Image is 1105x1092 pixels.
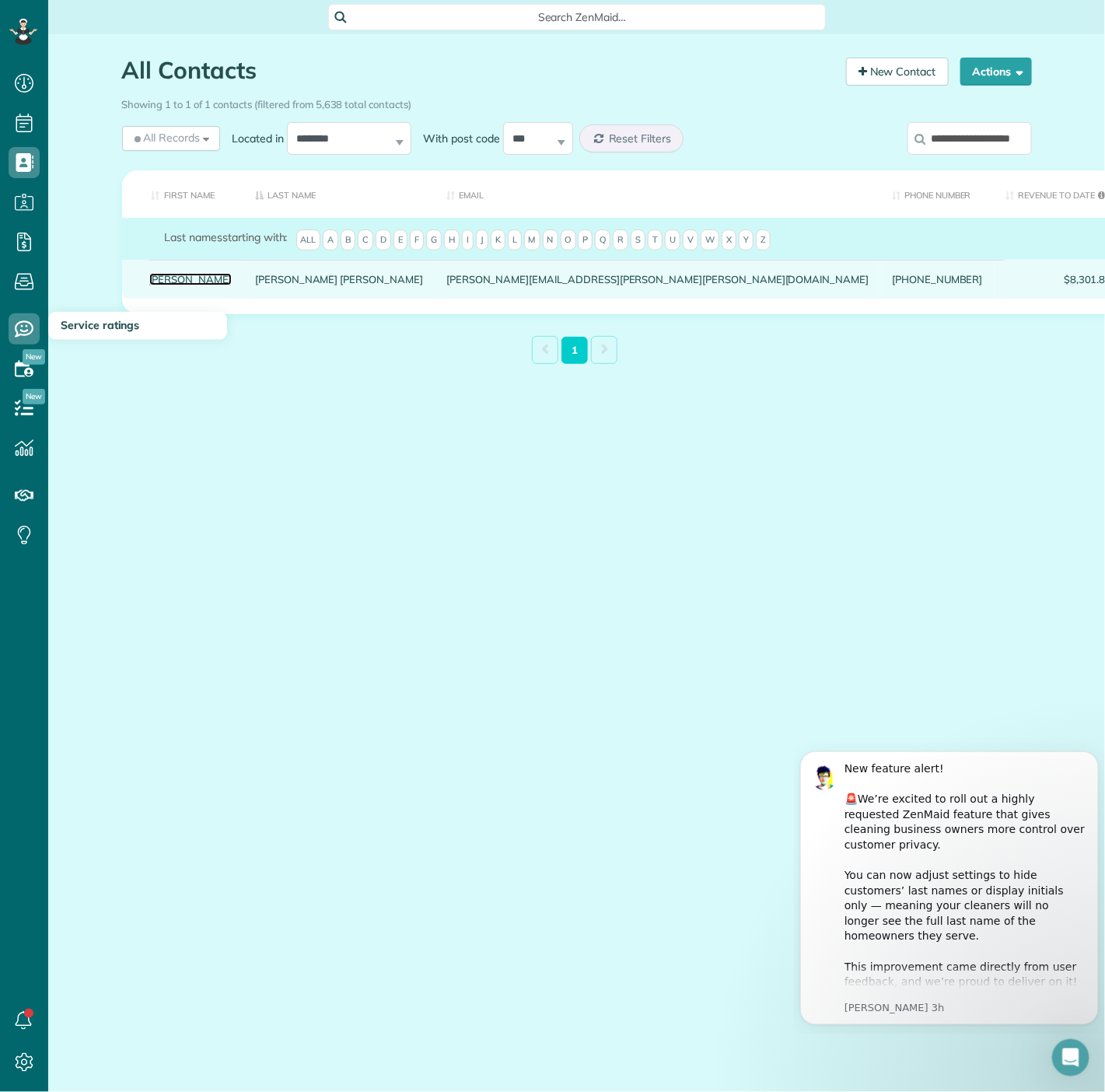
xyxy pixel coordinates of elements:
span: H [444,229,460,251]
span: W [701,229,719,251]
span: D [376,229,391,251]
span: B [341,229,355,251]
span: U [665,229,680,251]
div: New feature alert! ​ 🚨We’re excited to roll out a highly requested ZenMaid feature that gives cle... [51,24,293,390]
label: starting with: [165,229,288,245]
label: Located in [220,131,287,146]
span: Reset Filters [609,131,672,145]
a: New Contact [846,58,949,86]
th: Phone number: activate to sort column ascending [880,170,994,218]
span: A [323,229,338,251]
span: R [613,229,628,251]
span: Z [756,229,771,251]
span: X [722,229,736,251]
iframe: Intercom live chat [1052,1039,1089,1076]
th: First Name: activate to sort column ascending [122,170,244,218]
h1: All Contacts [122,58,834,83]
span: Y [739,229,754,251]
span: F [410,229,424,251]
span: New [23,349,45,365]
span: G [426,229,442,251]
iframe: Intercom notifications mensaje [794,737,1105,1034]
span: V [683,229,698,251]
span: E [393,229,407,251]
span: P [578,229,593,251]
p: Message from Alexandre, sent Hace 3h [51,264,293,278]
span: Q [595,229,610,251]
div: Showing 1 to 1 of 1 contacts (filtered from 5,638 total contacts) [122,91,1032,112]
span: Last names [165,230,223,244]
span: J [476,229,488,251]
span: M [524,229,540,251]
a: [PERSON_NAME] [PERSON_NAME] [255,274,423,285]
button: Actions [960,58,1032,86]
label: With post code [411,131,503,146]
span: L [508,229,522,251]
span: O [561,229,576,251]
span: N [543,229,558,251]
th: Email: activate to sort column ascending [435,170,880,218]
a: 1 [561,337,588,364]
span: K [491,229,505,251]
span: I [462,229,474,251]
span: T [648,229,663,251]
th: Last Name: activate to sort column descending [243,170,435,218]
span: New [23,389,45,404]
span: C [358,229,373,251]
span: All Records [131,130,201,145]
span: S [631,229,645,251]
a: [PERSON_NAME] [149,274,233,285]
span: Service ratings [61,318,139,332]
div: [PHONE_NUMBER] [880,260,994,299]
div: [PERSON_NAME][EMAIL_ADDRESS][PERSON_NAME][PERSON_NAME][DOMAIN_NAME] [435,260,880,299]
span: All [296,229,321,251]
